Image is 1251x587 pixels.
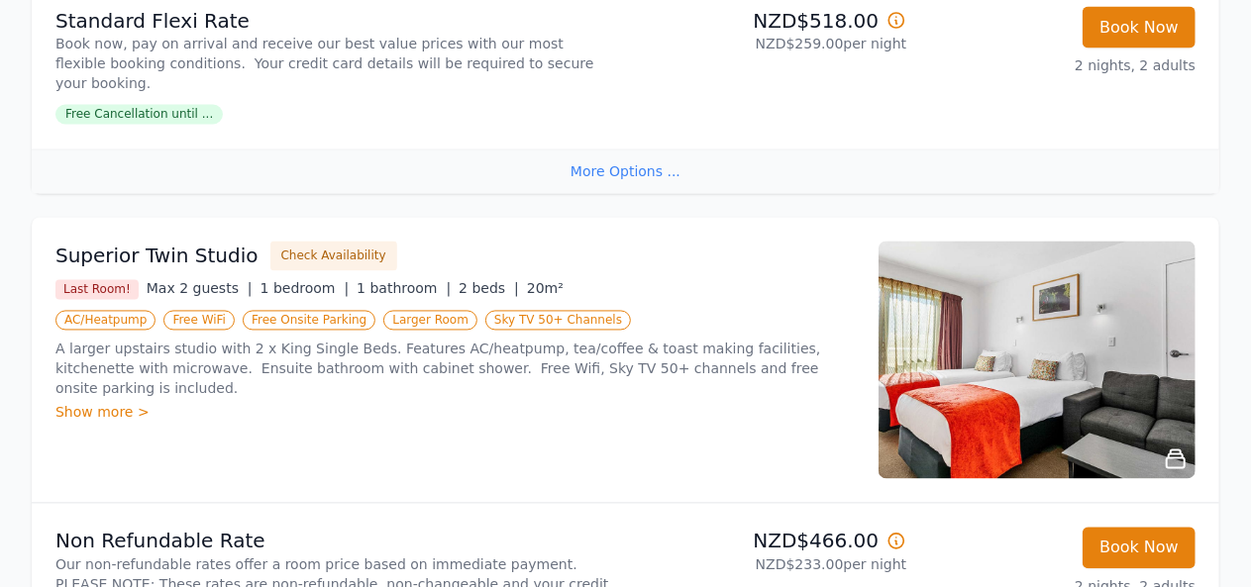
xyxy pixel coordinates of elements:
p: Standard Flexi Rate [55,7,618,35]
p: NZD$233.00 per night [634,555,907,575]
p: NZD$518.00 [634,7,907,35]
span: 1 bedroom | [261,281,350,297]
span: 1 bathroom | [357,281,451,297]
span: Sky TV 50+ Channels [485,311,631,331]
p: Non Refundable Rate [55,528,618,555]
p: 2 nights, 2 adults [922,56,1196,76]
span: 2 beds | [459,281,519,297]
span: Larger Room [383,311,477,331]
button: Book Now [1083,7,1196,49]
div: Show more > [55,403,855,423]
span: Free Onsite Parking [243,311,375,331]
span: Last Room! [55,280,139,300]
p: A larger upstairs studio with 2 x King Single Beds. Features AC/heatpump, tea/coffee & toast maki... [55,340,855,399]
p: NZD$259.00 per night [634,35,907,54]
p: NZD$466.00 [634,528,907,555]
div: More Options ... [32,149,1219,194]
button: Check Availability [270,242,397,271]
h3: Superior Twin Studio [55,243,259,270]
span: Free Cancellation until ... [55,105,223,125]
p: Book now, pay on arrival and receive our best value prices with our most flexible booking conditi... [55,35,618,94]
span: Max 2 guests | [147,281,253,297]
span: 20m² [527,281,564,297]
span: AC/Heatpump [55,311,156,331]
span: Free WiFi [163,311,235,331]
button: Book Now [1083,528,1196,569]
